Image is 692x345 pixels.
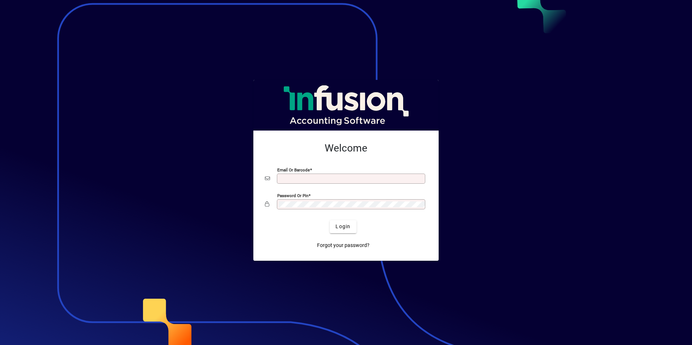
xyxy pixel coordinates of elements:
h2: Welcome [265,142,427,154]
span: Forgot your password? [317,242,370,249]
mat-label: Email or Barcode [277,167,310,172]
span: Login [336,223,350,230]
a: Forgot your password? [314,239,372,252]
button: Login [330,220,356,233]
mat-label: Password or Pin [277,193,308,198]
